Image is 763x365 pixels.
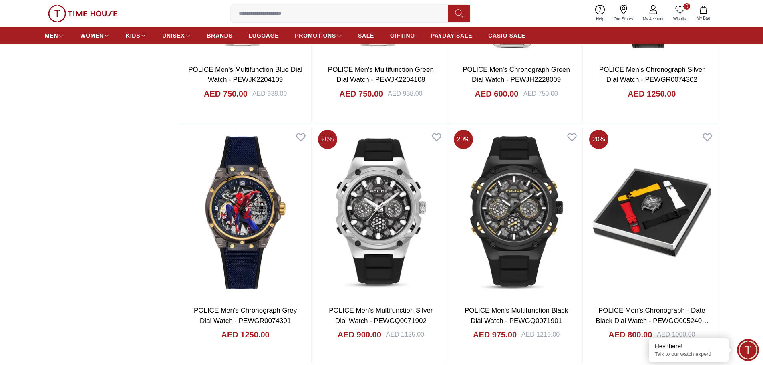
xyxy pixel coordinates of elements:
span: CASIO SALE [488,32,525,40]
img: ... [48,5,118,22]
div: AED 938.00 [388,89,422,99]
a: POLICE Men's Chronograph Grey Dial Watch - PEWGR0074301 [194,307,297,325]
div: Chat Widget [737,339,759,361]
span: PAYDAY SALE [431,32,472,40]
span: MEN [45,32,58,40]
a: 0Wishlist [668,3,692,24]
span: 20 % [589,130,608,149]
h4: AED 1250.00 [628,88,676,99]
a: POLICE Men's Multifunction Silver Dial Watch - PEWGQ0071902 [329,307,433,325]
a: POLICE Men's Multifunction Black Dial Watch - PEWGQ0071901 [465,307,568,325]
div: Hey there! [655,342,723,350]
a: BRANDS [207,28,233,43]
div: AED 938.00 [252,89,287,99]
img: POLICE Men's Chronograph - Date Black Dial Watch - PEWGO0052402-SET [586,127,718,299]
div: AED 1000.00 [657,330,695,339]
a: PAYDAY SALE [431,28,472,43]
a: POLICE Men's Chronograph Silver Dial Watch - PEWGR0074302 [599,66,705,84]
span: My Bag [693,15,713,21]
span: My Account [640,16,667,22]
a: POLICE Men's Multifunction Green Dial Watch - PEWJK2204108 [328,66,434,84]
a: Our Stores [609,3,638,24]
a: POLICE Men's Chronograph - Date Black Dial Watch - PEWGO0052402-SET [596,307,709,335]
div: AED 1125.00 [386,330,424,339]
a: LUGGAGE [249,28,279,43]
h4: AED 900.00 [338,329,381,340]
span: LUGGAGE [249,32,279,40]
span: GIFTING [390,32,415,40]
a: KIDS [126,28,146,43]
span: BRANDS [207,32,233,40]
span: 20 % [454,130,473,149]
div: AED 750.00 [523,89,558,99]
span: Our Stores [611,16,636,22]
p: Talk to our watch expert! [655,351,723,358]
span: Wishlist [670,16,690,22]
a: MEN [45,28,64,43]
span: UNISEX [162,32,185,40]
a: GIFTING [390,28,415,43]
a: POLICE Men's Multifunction Blue Dial Watch - PEWJK2204109 [188,66,302,84]
h4: AED 750.00 [339,88,383,99]
a: WOMEN [80,28,110,43]
span: PROMOTIONS [295,32,336,40]
h4: AED 600.00 [475,88,519,99]
a: SALE [358,28,374,43]
span: KIDS [126,32,140,40]
h4: AED 1250.00 [221,329,270,340]
a: Help [591,3,609,24]
a: POLICE Men's Chronograph Green Dial Watch - PEWJH2228009 [463,66,570,84]
span: 0 [684,3,690,10]
img: POLICE Men's Multifunction Black Dial Watch - PEWGQ0071901 [451,127,582,299]
span: WOMEN [80,32,104,40]
a: UNISEX [162,28,191,43]
img: POLICE Men's Chronograph Grey Dial Watch - PEWGR0074301 [179,127,311,299]
span: SALE [358,32,374,40]
span: 20 % [318,130,337,149]
img: POLICE Men's Multifunction Silver Dial Watch - PEWGQ0071902 [315,127,447,299]
a: CASIO SALE [488,28,525,43]
a: PROMOTIONS [295,28,342,43]
h4: AED 750.00 [204,88,248,99]
h4: AED 800.00 [608,329,652,340]
h4: AED 975.00 [473,329,517,340]
button: My Bag [692,4,715,23]
span: Help [593,16,608,22]
div: AED 1219.00 [521,330,560,339]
